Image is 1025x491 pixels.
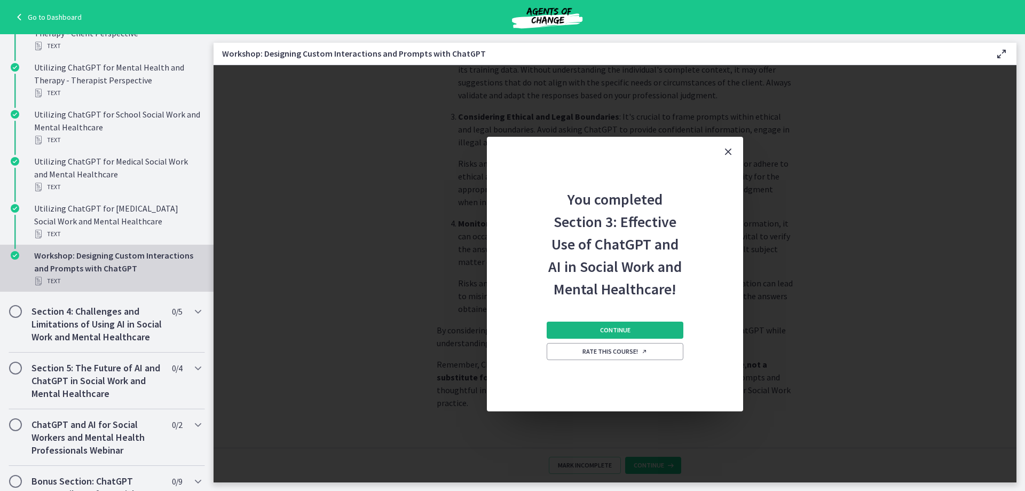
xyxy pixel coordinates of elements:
i: Completed [11,157,19,166]
h2: Section 4: Challenges and Limitations of Using AI in Social Work and Mental Healthcare [31,305,162,344]
div: Utilizing ChatGPT for Mental Health and Therapy - Therapist Perspective [34,61,201,99]
h2: You completed Section 3: Effective Use of ChatGPT and AI in Social Work and Mental Healthcare! [545,167,685,300]
h2: Section 5: The Future of AI and ChatGPT in Social Work and Mental Healthcare [31,362,162,400]
div: Utilizing ChatGPT for [MEDICAL_DATA] Social Work and Mental Healthcare [34,202,201,240]
div: Text [34,87,201,99]
span: 0 / 5 [172,305,182,318]
button: Continue [547,322,683,339]
a: Rate this course! Opens in a new window [547,343,683,360]
div: Utilizing ChatGPT for School Social Work and Mental Healthcare [34,108,201,146]
i: Completed [11,251,19,260]
div: Text [34,275,201,287]
h3: Workshop: Designing Custom Interactions and Prompts with ChatGPT [222,47,978,60]
h2: ChatGPT and AI for Social Workers and Mental Health Professionals Webinar [31,418,162,457]
i: Completed [11,110,19,119]
button: Close [713,137,743,167]
span: 0 / 2 [172,418,182,431]
span: 0 / 4 [172,362,182,375]
div: Utilizing ChatGPT for Medical Social Work and Mental Healthcare [34,155,201,193]
img: Agents of Change Social Work Test Prep [483,4,611,30]
div: Text [34,40,201,52]
i: Opens in a new window [641,348,648,355]
i: Completed [11,63,19,72]
div: Text [34,134,201,146]
span: Continue [600,326,630,334]
span: Rate this course! [582,347,648,356]
a: Go to Dashboard [13,11,82,24]
div: Text [34,228,201,240]
div: Text [34,181,201,193]
div: Workshop: Designing Custom Interactions and Prompts with ChatGPT [34,249,201,287]
i: Completed [11,204,19,213]
span: 0 / 9 [172,475,182,488]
